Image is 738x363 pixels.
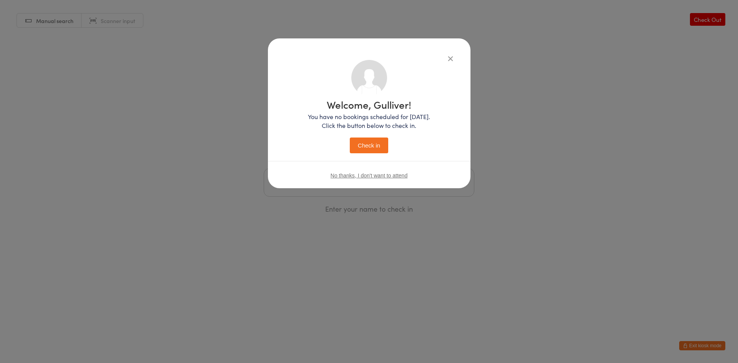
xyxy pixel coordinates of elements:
img: no_photo.png [351,60,387,96]
h1: Welcome, Gulliver! [308,99,430,109]
button: Check in [350,138,388,153]
button: No thanks, I don't want to attend [331,172,407,179]
p: You have no bookings scheduled for [DATE]. Click the button below to check in. [308,112,430,130]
